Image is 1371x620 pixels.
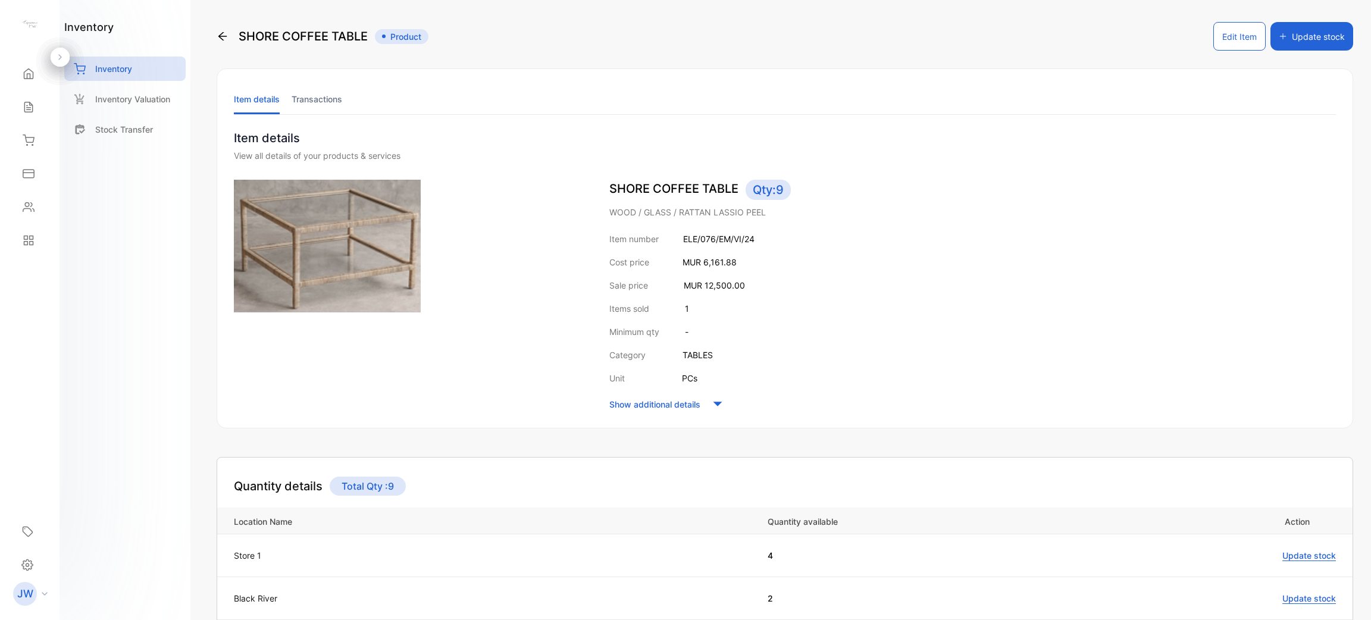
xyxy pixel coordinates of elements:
[17,586,33,602] p: JW
[292,84,342,114] li: Transactions
[95,62,132,75] p: Inventory
[609,256,649,268] p: Cost price
[684,280,745,290] span: MUR 12,500.00
[64,57,186,81] a: Inventory
[609,279,648,292] p: Sale price
[609,398,700,411] p: Show additional details
[234,149,1336,162] div: View all details of your products & services
[682,372,697,384] p: PCs
[330,477,406,496] p: Total Qty : 9
[1282,593,1336,604] span: Update stock
[95,93,170,105] p: Inventory Valuation
[768,513,1076,528] p: Quantity available
[609,349,646,361] p: Category
[21,15,39,33] img: logo
[685,302,689,315] p: 1
[1282,550,1336,561] span: Update stock
[1093,513,1310,528] p: Action
[768,592,1076,605] p: 2
[234,477,323,495] h4: Quantity details
[234,180,421,312] img: item
[217,22,428,51] div: SHORE COFFEE TABLE
[768,549,1076,562] p: 4
[683,233,755,245] p: ELE/076/EM/VI/24
[609,206,1336,218] p: WOOD / GLASS / RATTAN LASSIO PEEL
[609,180,1336,200] p: SHORE COFFEE TABLE
[64,87,186,111] a: Inventory Valuation
[609,233,659,245] p: Item number
[609,302,649,315] p: Items sold
[685,325,688,338] p: -
[234,513,755,528] p: Location Name
[234,84,280,114] li: Item details
[746,180,791,200] span: Qty: 9
[1213,22,1266,51] button: Edit Item
[1321,570,1371,620] iframe: LiveChat chat widget
[234,129,1336,147] p: Item details
[609,325,659,338] p: Minimum qty
[609,372,625,384] p: Unit
[375,29,428,44] span: Product
[683,257,737,267] span: MUR 6,161.88
[95,123,153,136] p: Stock Transfer
[683,349,713,361] p: TABLES
[234,592,277,605] p: Black River
[64,19,114,35] h1: inventory
[234,549,261,562] p: Store 1
[1270,22,1353,51] button: Update stock
[64,117,186,142] a: Stock Transfer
